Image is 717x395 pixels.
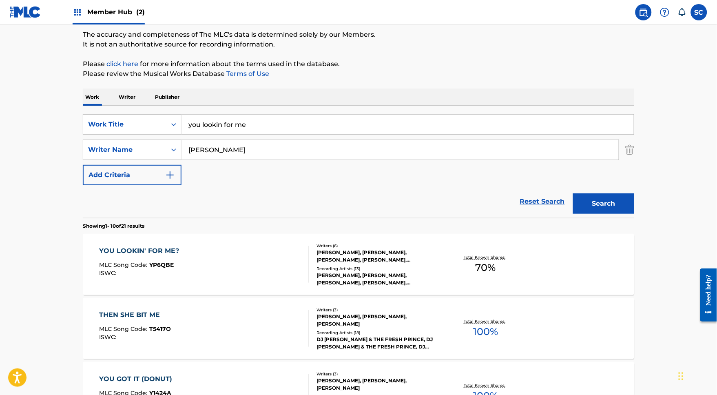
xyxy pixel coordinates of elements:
div: Drag [679,364,684,388]
div: [PERSON_NAME], [PERSON_NAME], [PERSON_NAME] [316,377,440,392]
p: Publisher [153,89,182,106]
div: [PERSON_NAME], [PERSON_NAME], [PERSON_NAME] [316,313,440,328]
span: 100 % [473,324,498,339]
p: Please for more information about the terms used in the database. [83,59,634,69]
p: Work [83,89,102,106]
a: Terms of Use [225,70,269,78]
div: DJ [PERSON_NAME] & THE FRESH PRINCE, DJ [PERSON_NAME] & THE FRESH PRINCE, DJ [PERSON_NAME] & THE ... [316,336,440,351]
img: Delete Criterion [625,140,634,160]
img: search [639,7,648,17]
a: click here [106,60,138,68]
div: [PERSON_NAME], [PERSON_NAME], [PERSON_NAME], [PERSON_NAME], [PERSON_NAME] [316,272,440,286]
span: YP6QBE [150,261,174,269]
p: Please review the Musical Works Database [83,69,634,79]
span: T5417O [150,325,171,333]
span: ISWC : [100,269,119,277]
div: Notifications [678,8,686,16]
img: 9d2ae6d4665cec9f34b9.svg [165,170,175,180]
p: Writer [116,89,138,106]
a: YOU LOOKIN' FOR ME?MLC Song Code:YP6QBEISWC:Writers (6)[PERSON_NAME], [PERSON_NAME], [PERSON_NAME... [83,234,634,295]
p: Total Known Shares: [464,254,507,260]
div: Help [657,4,673,20]
p: Total Known Shares: [464,318,507,324]
iframe: Chat Widget [676,356,717,395]
span: Member Hub [87,7,145,17]
div: Recording Artists ( 13 ) [316,266,440,272]
div: Writer Name [88,145,162,155]
button: Search [573,193,634,214]
div: YOU GOT IT (DONUT) [100,374,177,384]
img: help [660,7,670,17]
span: (2) [136,8,145,16]
form: Search Form [83,114,634,218]
a: Reset Search [516,193,569,211]
div: THEN SHE BIT ME [100,310,171,320]
p: It is not an authoritative source for recording information. [83,40,634,49]
div: Writers ( 3 ) [316,371,440,377]
div: Writers ( 3 ) [316,307,440,313]
p: Total Known Shares: [464,382,507,388]
span: 70 % [476,260,496,275]
div: User Menu [691,4,707,20]
div: Writers ( 6 ) [316,243,440,249]
img: Top Rightsholders [73,7,82,17]
span: MLC Song Code : [100,325,150,333]
p: The accuracy and completeness of The MLC's data is determined solely by our Members. [83,30,634,40]
button: Add Criteria [83,165,181,185]
div: [PERSON_NAME], [PERSON_NAME], [PERSON_NAME], [PERSON_NAME], [PERSON_NAME], [PERSON_NAME] OJIKE [P... [316,249,440,264]
a: Public Search [635,4,652,20]
div: Work Title [88,120,162,129]
span: ISWC : [100,333,119,341]
p: Showing 1 - 10 of 21 results [83,222,144,230]
div: YOU LOOKIN' FOR ME? [100,246,184,256]
div: Recording Artists ( 18 ) [316,330,440,336]
a: THEN SHE BIT MEMLC Song Code:T5417OISWC:Writers (3)[PERSON_NAME], [PERSON_NAME], [PERSON_NAME]Rec... [83,298,634,359]
span: MLC Song Code : [100,261,150,269]
iframe: Resource Center [695,262,717,329]
img: MLC Logo [10,6,41,18]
